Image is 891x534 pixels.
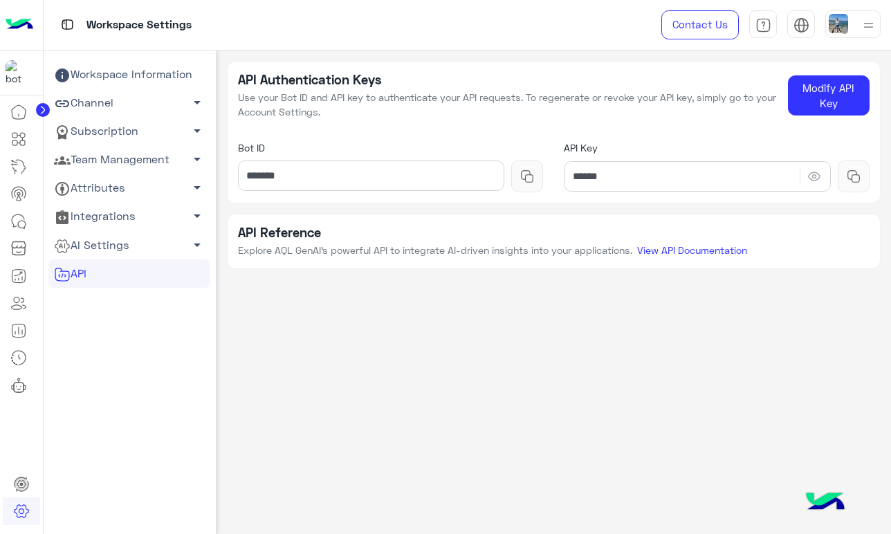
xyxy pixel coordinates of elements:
img: 197426356791770 [6,60,30,85]
img: duplicate [520,169,534,183]
span: arrow_drop_down [189,122,205,139]
a: Attributes [48,174,210,203]
a: tab [749,10,777,39]
a: Integrations [48,203,210,231]
a: Channel [48,89,210,118]
img: tab [755,17,771,33]
button: Modify API Key [788,75,870,116]
a: View API Documentation [632,244,753,256]
span: arrow_drop_down [189,94,205,111]
h5: API Reference [238,225,753,241]
span: arrow_drop_down [189,208,205,224]
span: API [54,265,86,283]
label: Bot ID [238,140,265,155]
a: Contact Us [661,10,739,39]
p: Workspace Settings [86,16,192,35]
img: Logo [6,10,33,39]
span: Explore AQL GenAI’s powerful API to integrate AI-driven insights into your applications. [238,244,632,256]
img: profile [860,17,877,34]
h5: API Authentication Keys [238,72,788,88]
span: arrow_drop_down [189,237,205,253]
img: tab [59,16,76,33]
span: Use your Bot ID and API key to authenticate your API requests. To regenerate or revoke your API k... [238,91,776,118]
a: API [48,259,210,288]
img: duplicate [847,169,861,183]
span: arrow_drop_down [189,151,205,167]
span: arrow_drop_down [189,179,205,196]
img: userImage [829,14,848,33]
img: hulul-logo.png [801,479,849,527]
a: AI Settings [48,231,210,259]
a: Subscription [48,118,210,146]
a: Team Management [48,146,210,174]
label: API Key [564,140,598,155]
img: show content [807,169,821,183]
img: tab [793,17,809,33]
